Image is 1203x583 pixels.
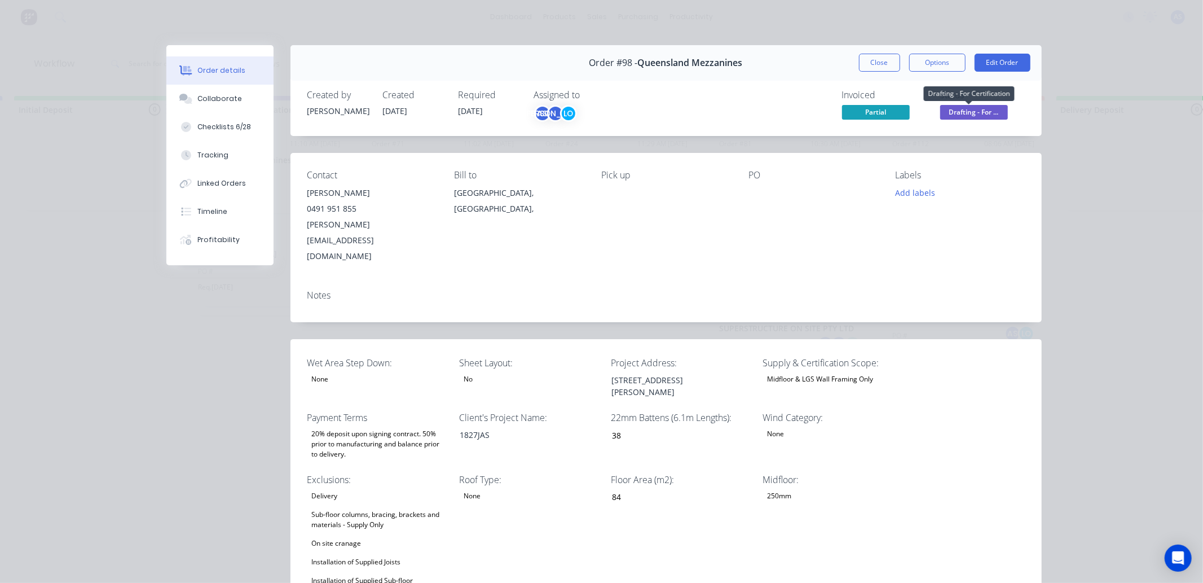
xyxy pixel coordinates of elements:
[307,555,406,569] div: Installation of Supplied Joists
[896,170,1025,181] div: Labels
[638,58,743,68] span: Queensland Mezzanines
[763,473,904,486] label: Midfloor:
[560,105,577,122] div: LO
[601,170,730,181] div: Pick up
[842,90,927,100] div: Invoiced
[459,473,600,486] label: Roof Type:
[454,170,583,181] div: Bill to
[307,90,369,100] div: Created by
[307,185,437,201] div: [PERSON_NAME]
[307,507,448,532] div: Sub-floor columns, bracing, brackets and materials - Supply Only
[602,489,751,506] input: Enter number...
[459,489,485,503] div: None
[166,169,274,198] button: Linked Orders
[909,54,966,72] button: Options
[611,356,752,370] label: Project Address:
[459,372,477,387] div: No
[197,65,245,76] div: Order details
[197,150,228,160] div: Tracking
[975,54,1030,72] button: Edit Order
[197,122,251,132] div: Checklists 6/28
[611,411,752,424] label: 22mm Battens (6.1m Lengths):
[924,86,1015,101] div: Drafting - For Certification
[166,113,274,141] button: Checklists 6/28
[307,185,437,264] div: [PERSON_NAME]0491 951 855[PERSON_NAME][EMAIL_ADDRESS][DOMAIN_NAME]
[383,106,408,116] span: [DATE]
[547,105,564,122] div: [PERSON_NAME]
[763,411,904,424] label: Wind Category:
[940,105,1008,122] button: Drafting - For ...
[459,356,600,370] label: Sheet Layout:
[166,85,274,113] button: Collaborate
[534,90,647,100] div: Assigned to
[763,372,878,387] div: Midfloor & LGS Wall Framing Only
[748,170,878,181] div: PO
[859,54,900,72] button: Close
[383,90,445,100] div: Created
[534,105,577,122] button: AS[PERSON_NAME]LO
[534,105,551,122] div: AS
[763,356,904,370] label: Supply & Certification Scope:
[940,105,1008,119] span: Drafting - For ...
[307,473,448,486] label: Exclusions:
[166,226,274,254] button: Profitability
[602,372,743,400] div: [STREET_ADDRESS][PERSON_NAME]
[197,207,227,217] div: Timeline
[166,56,274,85] button: Order details
[197,235,240,245] div: Profitability
[307,105,369,117] div: [PERSON_NAME]
[307,201,437,217] div: 0491 951 855
[889,185,941,200] button: Add labels
[307,372,333,387] div: None
[166,198,274,226] button: Timeline
[307,217,437,264] div: [PERSON_NAME][EMAIL_ADDRESS][DOMAIN_NAME]
[1165,545,1192,572] div: Open Intercom Messenger
[307,536,366,551] div: On site cranage
[166,141,274,169] button: Tracking
[459,411,600,424] label: Client's Project Name:
[307,170,437,181] div: Contact
[307,489,342,503] div: Delivery
[451,427,592,443] div: 1827JAS
[197,94,242,104] div: Collaborate
[307,356,448,370] label: Wet Area Step Down:
[307,427,448,462] div: 20% deposit upon signing contract. 50% prior to manufacturing and balance prior to delivery.
[454,185,583,217] div: [GEOGRAPHIC_DATA], [GEOGRAPHIC_DATA],
[307,290,1025,301] div: Notes
[459,90,521,100] div: Required
[197,178,246,189] div: Linked Orders
[454,185,583,221] div: [GEOGRAPHIC_DATA], [GEOGRAPHIC_DATA],
[763,489,796,503] div: 250mm
[763,427,788,441] div: None
[459,106,483,116] span: [DATE]
[589,58,638,68] span: Order #98 -
[611,473,752,486] label: Floor Area (m2):
[602,427,751,444] input: Enter number...
[842,105,910,119] span: Partial
[307,411,448,424] label: Payment Terms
